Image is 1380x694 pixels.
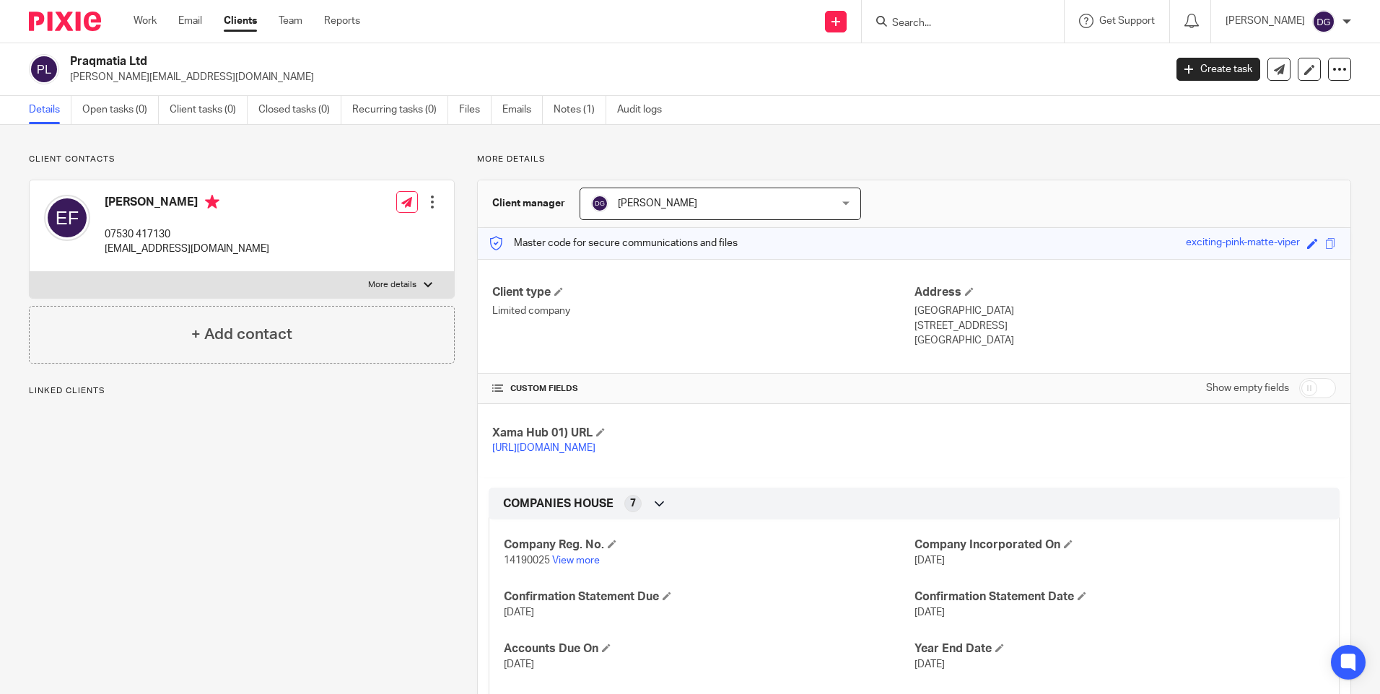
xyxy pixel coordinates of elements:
a: Open tasks (0) [82,96,159,124]
p: Linked clients [29,385,455,397]
p: Client contacts [29,154,455,165]
div: exciting-pink-matte-viper [1186,235,1300,252]
h4: + Add contact [191,323,292,346]
h4: Company Incorporated On [914,537,1324,553]
span: [DATE] [504,659,534,669]
h3: Client manager [492,196,565,211]
input: Search [891,17,1021,30]
h4: Confirmation Statement Due [504,589,914,605]
i: Primary [205,195,219,209]
p: [GEOGRAPHIC_DATA] [914,333,1336,348]
span: [DATE] [504,607,534,618]
span: COMPANIES HOUSE [503,496,613,511]
span: Get Support [1099,16,1155,26]
span: [DATE] [914,659,945,669]
a: Notes (1) [554,96,606,124]
p: 07530 417130 [105,227,269,242]
p: More details [368,279,416,291]
p: [PERSON_NAME] [1226,14,1305,28]
img: Pixie [29,12,101,31]
h4: Client type [492,285,914,300]
label: Show empty fields [1206,381,1289,395]
p: [STREET_ADDRESS] [914,319,1336,333]
a: [URL][DOMAIN_NAME] [492,443,595,453]
h4: Xama Hub 01) URL [492,426,914,441]
a: Recurring tasks (0) [352,96,448,124]
h4: [PERSON_NAME] [105,195,269,213]
h4: Accounts Due On [504,641,914,656]
span: [PERSON_NAME] [618,198,697,208]
span: 14190025 [504,555,550,566]
a: Email [178,14,202,28]
p: [EMAIL_ADDRESS][DOMAIN_NAME] [105,242,269,256]
a: Reports [324,14,360,28]
h4: Company Reg. No. [504,537,914,553]
a: Audit logs [617,96,673,124]
p: Master code for secure communications and files [489,236,738,250]
h4: Address [914,285,1336,300]
a: Clients [224,14,257,28]
p: Limited company [492,304,914,318]
a: Files [459,96,492,124]
h4: Confirmation Statement Date [914,589,1324,605]
h4: CUSTOM FIELDS [492,383,914,395]
a: View more [552,555,600,566]
span: 7 [630,496,636,511]
a: Work [134,14,157,28]
p: More details [477,154,1351,165]
a: Create task [1176,58,1260,81]
p: [PERSON_NAME][EMAIL_ADDRESS][DOMAIN_NAME] [70,70,1155,84]
img: svg%3E [44,195,90,241]
img: svg%3E [29,54,59,84]
p: [GEOGRAPHIC_DATA] [914,304,1336,318]
a: Details [29,96,71,124]
a: Emails [502,96,543,124]
span: [DATE] [914,607,945,618]
img: svg%3E [591,195,608,212]
h4: Year End Date [914,641,1324,656]
a: Client tasks (0) [170,96,248,124]
h2: Praqmatia Ltd [70,54,938,69]
a: Closed tasks (0) [258,96,341,124]
span: [DATE] [914,555,945,566]
img: svg%3E [1312,10,1335,33]
a: Team [279,14,302,28]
